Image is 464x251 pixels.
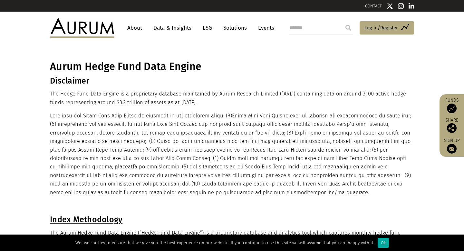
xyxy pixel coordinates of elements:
a: Funds [443,97,461,113]
u: Index Methodology [50,215,122,225]
a: ESG [199,22,215,34]
img: Access Funds [447,104,457,113]
h3: Disclaimer [50,76,412,86]
a: CONTACT [365,4,382,8]
p: Lore ipsu dol Sitam Cons Adip Elitse do eiusmodt in utl etdolorem aliqu: (9)Enima Mini Veni Quisn... [50,112,412,197]
p: The Hedge Fund Data Engine is a proprietary database maintained by Aurum Research Limited (“ARL”)... [50,90,412,107]
input: Submit [342,21,355,34]
div: Share [443,118,461,133]
img: Twitter icon [387,3,393,9]
a: Solutions [220,22,250,34]
div: Ok [378,238,389,248]
a: Sign up [443,138,461,154]
img: Linkedin icon [409,3,414,9]
a: Log in/Register [360,21,414,35]
a: Events [255,22,274,34]
a: Data & Insights [150,22,195,34]
img: Instagram icon [398,3,404,9]
a: About [124,22,145,34]
h1: Aurum Hedge Fund Data Engine [50,60,412,73]
span: Log in/Register [364,24,398,32]
img: Sign up to our newsletter [447,144,457,154]
img: Share this post [447,123,457,133]
img: Aurum [50,18,114,37]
